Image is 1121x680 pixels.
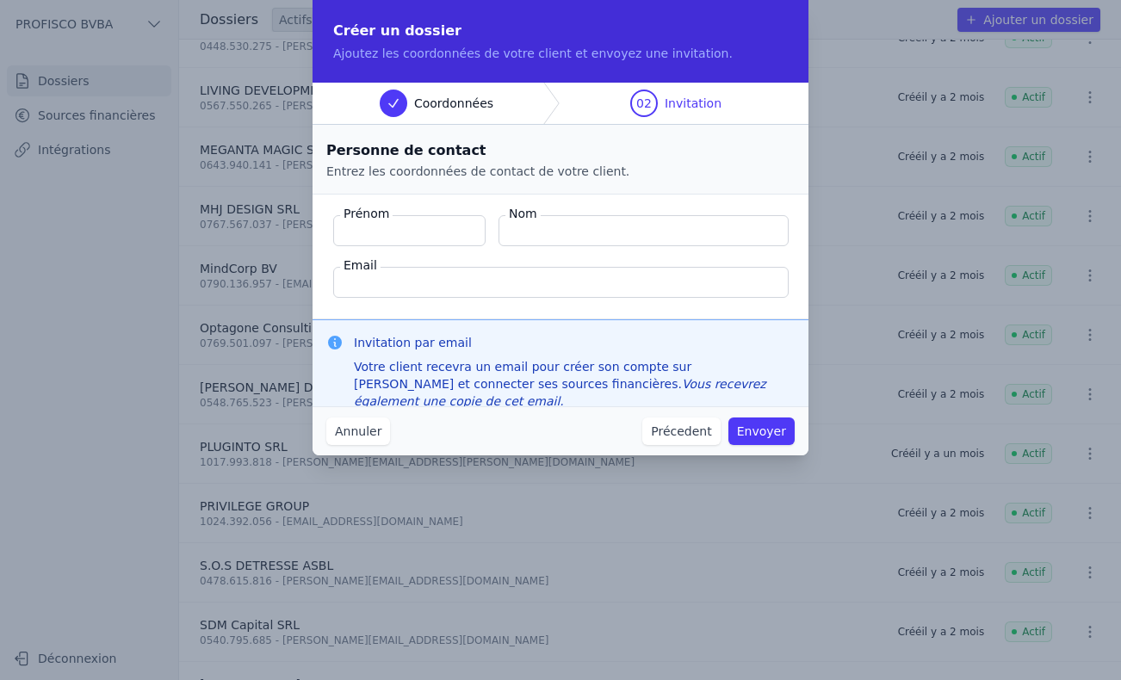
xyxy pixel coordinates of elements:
[326,417,390,445] button: Annuler
[333,45,788,62] p: Ajoutez les coordonnées de votre client et envoyez une invitation.
[340,205,393,222] label: Prénom
[728,417,795,445] button: Envoyer
[326,163,795,180] p: Entrez les coordonnées de contact de votre client.
[414,95,493,112] span: Coordonnées
[354,358,795,410] div: Votre client recevra un email pour créer son compte sur [PERSON_NAME] et connecter ses sources fi...
[326,139,795,163] h2: Personne de contact
[665,95,722,112] span: Invitation
[340,257,381,274] label: Email
[642,417,720,445] button: Précedent
[505,205,541,222] label: Nom
[354,377,766,408] em: Vous recevrez également une copie de cet email.
[636,95,652,112] span: 02
[354,334,795,351] h3: Invitation par email
[333,21,788,41] h2: Créer un dossier
[313,83,808,125] nav: Progress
